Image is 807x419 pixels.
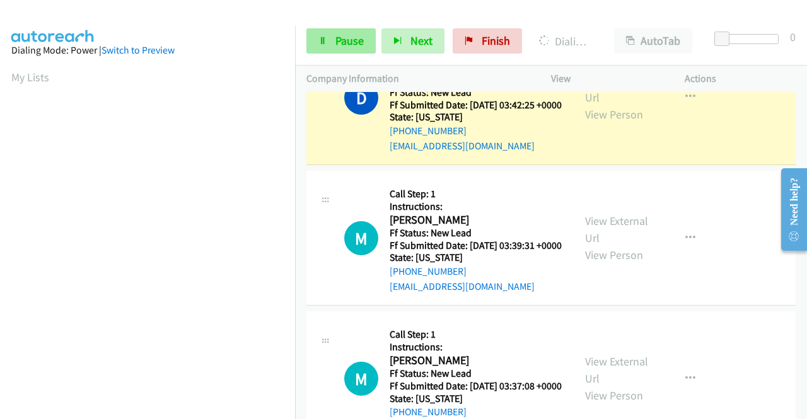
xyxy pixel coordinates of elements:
h5: Ff Submitted Date: [DATE] 03:37:08 +0000 [390,380,562,393]
h2: [PERSON_NAME] [390,353,558,368]
h5: Call Step: 1 [390,188,562,200]
p: Actions [685,71,796,86]
h5: State: [US_STATE] [390,393,562,405]
h5: Instructions: [390,200,562,213]
p: Dialing [PERSON_NAME] [539,33,591,50]
a: [EMAIL_ADDRESS][DOMAIN_NAME] [390,280,535,292]
h1: D [344,81,378,115]
h5: Ff Submitted Date: [DATE] 03:42:25 +0000 [390,99,562,112]
a: View External Url [585,354,648,386]
a: [PHONE_NUMBER] [390,265,467,277]
a: Pause [306,28,376,54]
div: Dialing Mode: Power | [11,43,284,58]
a: View Person [585,107,643,122]
a: [EMAIL_ADDRESS][DOMAIN_NAME] [390,140,535,152]
a: [PHONE_NUMBER] [390,406,467,418]
div: 0 [790,28,796,45]
h2: [PERSON_NAME] [390,213,558,227]
h5: Instructions: [390,341,562,353]
p: View [551,71,662,86]
a: View Person [585,388,643,403]
h1: M [344,362,378,396]
span: Finish [482,33,510,48]
a: Finish [453,28,522,54]
a: View Person [585,248,643,262]
button: Next [381,28,444,54]
button: AutoTab [614,28,692,54]
h5: Call Step: 1 [390,328,562,341]
a: [PHONE_NUMBER] [390,125,467,137]
h5: State: [US_STATE] [390,111,562,123]
a: My Lists [11,70,49,84]
h5: Ff Submitted Date: [DATE] 03:39:31 +0000 [390,239,562,252]
p: Company Information [306,71,528,86]
div: The call is yet to be attempted [344,221,378,255]
h5: State: [US_STATE] [390,251,562,264]
h1: M [344,221,378,255]
span: Next [410,33,433,48]
h5: Ff Status: New Lead [390,86,562,99]
h5: Ff Status: New Lead [390,227,562,239]
iframe: Resource Center [771,159,807,260]
div: The call is yet to be attempted [344,362,378,396]
a: View External Url [585,214,648,245]
a: Switch to Preview [102,44,175,56]
h5: Ff Status: New Lead [390,367,562,380]
span: Pause [335,33,364,48]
